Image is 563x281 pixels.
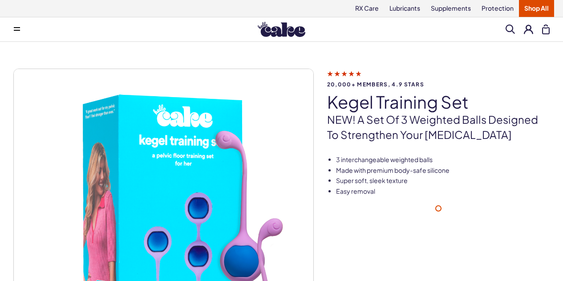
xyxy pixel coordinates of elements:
[336,187,550,196] li: Easy removal
[258,22,305,37] img: Hello Cake
[327,112,550,142] p: NEW! A set of 3 weighted balls designed to strengthen your [MEDICAL_DATA]
[327,81,550,87] span: 20,000+ members, 4.9 stars
[336,155,550,164] li: 3 interchangeable weighted balls
[336,176,550,185] li: Super soft, sleek texture
[327,69,550,87] a: 20,000+ members, 4.9 stars
[336,166,550,175] li: Made with premium body-safe silicone
[327,93,550,111] h1: Kegel Training Set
